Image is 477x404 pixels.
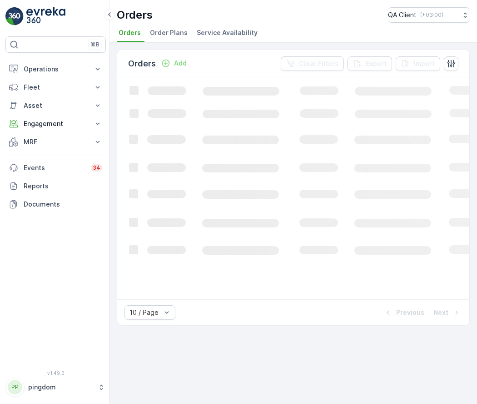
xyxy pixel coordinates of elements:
button: Asset [5,96,106,115]
button: Fleet [5,78,106,96]
p: Events [24,163,85,172]
button: Previous [383,307,425,318]
a: Reports [5,177,106,195]
p: Engagement [24,119,88,128]
p: Export [366,59,387,68]
button: Next [432,307,462,318]
p: Operations [24,65,88,74]
p: ( +03:00 ) [420,11,443,19]
a: Documents [5,195,106,213]
p: Import [414,59,435,68]
p: Orders [128,57,156,70]
button: QA Client(+03:00) [388,7,470,23]
img: logo [5,7,24,25]
p: Previous [396,308,424,317]
p: QA Client [388,10,417,20]
a: Events34 [5,159,106,177]
p: 34 [93,164,100,172]
button: Clear Filters [281,56,344,71]
p: Clear Filters [299,59,338,68]
p: Fleet [24,83,88,92]
button: Export [348,56,392,71]
p: pingdom [28,383,93,392]
button: Add [158,58,190,69]
p: Add [174,59,187,68]
span: Orders [119,28,141,37]
p: Asset [24,101,88,110]
p: MRF [24,137,88,146]
img: logo_light-DOdMpM7g.png [26,7,65,25]
button: Import [396,56,440,71]
span: v 1.49.0 [5,370,106,376]
p: Orders [117,8,153,22]
p: Next [433,308,448,317]
span: Service Availability [197,28,258,37]
p: Documents [24,200,102,209]
button: MRF [5,133,106,151]
span: Order Plans [150,28,188,37]
p: ⌘B [90,41,99,48]
button: Engagement [5,115,106,133]
button: PPpingdom [5,378,106,397]
div: PP [8,380,22,394]
button: Operations [5,60,106,78]
p: Reports [24,182,102,191]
